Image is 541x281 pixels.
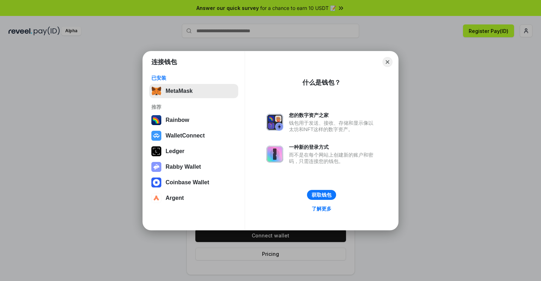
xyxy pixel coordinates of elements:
div: 获取钱包 [312,192,331,198]
img: svg+xml,%3Csvg%20xmlns%3D%22http%3A%2F%2Fwww.w3.org%2F2000%2Fsvg%22%20fill%3D%22none%22%20viewBox... [266,146,283,163]
button: Ledger [149,144,238,158]
button: Rabby Wallet [149,160,238,174]
button: Close [383,57,392,67]
div: Rabby Wallet [166,164,201,170]
h1: 连接钱包 [151,58,177,66]
div: 您的数字资产之家 [289,112,377,118]
div: 什么是钱包？ [302,78,341,87]
img: svg+xml,%3Csvg%20xmlns%3D%22http%3A%2F%2Fwww.w3.org%2F2000%2Fsvg%22%20fill%3D%22none%22%20viewBox... [151,162,161,172]
div: MetaMask [166,88,193,94]
div: 一种新的登录方式 [289,144,377,150]
img: svg+xml,%3Csvg%20width%3D%22120%22%20height%3D%22120%22%20viewBox%3D%220%200%20120%20120%22%20fil... [151,115,161,125]
div: Rainbow [166,117,189,123]
a: 了解更多 [307,204,336,213]
div: Ledger [166,148,184,154]
img: svg+xml,%3Csvg%20xmlns%3D%22http%3A%2F%2Fwww.w3.org%2F2000%2Fsvg%22%20width%3D%2228%22%20height%3... [151,146,161,156]
div: 了解更多 [312,206,331,212]
img: svg+xml,%3Csvg%20xmlns%3D%22http%3A%2F%2Fwww.w3.org%2F2000%2Fsvg%22%20fill%3D%22none%22%20viewBox... [266,114,283,131]
div: Argent [166,195,184,201]
div: 已安装 [151,75,236,81]
button: Argent [149,191,238,205]
button: 获取钱包 [307,190,336,200]
img: svg+xml,%3Csvg%20width%3D%2228%22%20height%3D%2228%22%20viewBox%3D%220%200%2028%2028%22%20fill%3D... [151,131,161,141]
div: 推荐 [151,104,236,110]
div: Coinbase Wallet [166,179,209,186]
button: WalletConnect [149,129,238,143]
div: 钱包用于发送、接收、存储和显示像以太坊和NFT这样的数字资产。 [289,120,377,133]
button: Coinbase Wallet [149,175,238,190]
button: Rainbow [149,113,238,127]
div: 而不是在每个网站上创建新的账户和密码，只需连接您的钱包。 [289,152,377,164]
img: svg+xml,%3Csvg%20width%3D%2228%22%20height%3D%2228%22%20viewBox%3D%220%200%2028%2028%22%20fill%3D... [151,193,161,203]
img: svg+xml,%3Csvg%20fill%3D%22none%22%20height%3D%2233%22%20viewBox%3D%220%200%2035%2033%22%20width%... [151,86,161,96]
div: WalletConnect [166,133,205,139]
button: MetaMask [149,84,238,98]
img: svg+xml,%3Csvg%20width%3D%2228%22%20height%3D%2228%22%20viewBox%3D%220%200%2028%2028%22%20fill%3D... [151,178,161,187]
